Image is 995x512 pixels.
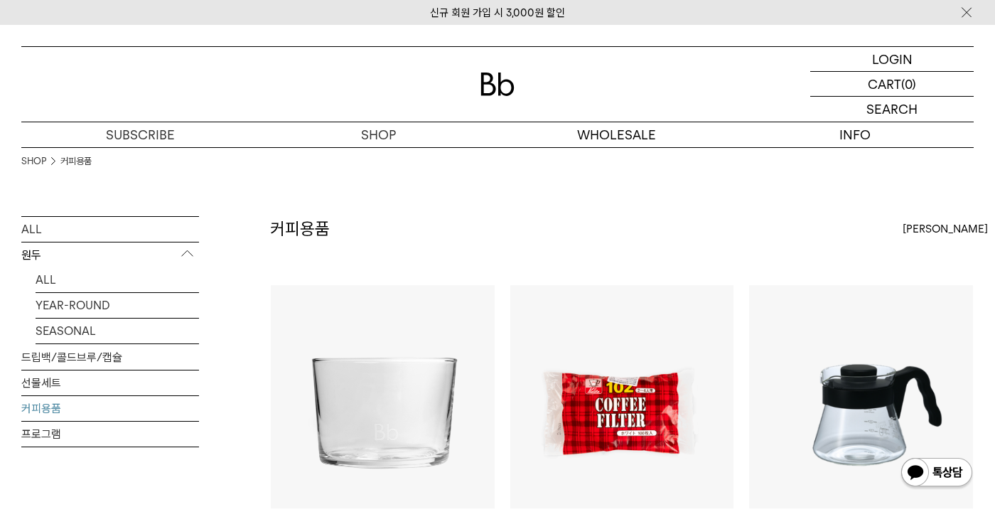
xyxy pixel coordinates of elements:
a: 신규 회원 가입 시 3,000원 할인 [430,6,565,19]
a: SEASONAL [36,319,199,343]
img: 칼리타 필터 화이트 [510,285,734,509]
a: SHOP [259,122,497,147]
a: 커피용품 [21,396,199,421]
p: SEARCH [866,97,918,122]
a: 커피용품 [60,154,92,169]
a: ALL [21,217,199,242]
img: 하리오 V60 커피 서버 [749,285,973,509]
a: SHOP [21,154,46,169]
img: 로고 [480,73,515,96]
p: INFO [736,122,974,147]
img: 카카오톡 채널 1:1 채팅 버튼 [900,457,974,491]
a: LOGIN [810,47,974,72]
img: Bb 유리잔 230ml [271,285,495,509]
a: YEAR-ROUND [36,293,199,318]
h2: 커피용품 [270,217,330,241]
a: 프로그램 [21,422,199,447]
a: SUBSCRIBE [21,122,259,147]
span: [PERSON_NAME] [903,220,988,238]
p: WHOLESALE [497,122,736,147]
a: ALL [36,267,199,292]
a: 드립백/콜드브루/캡슐 [21,345,199,370]
p: CART [868,72,901,96]
p: LOGIN [872,47,913,71]
a: 선물세트 [21,370,199,395]
a: CART (0) [810,72,974,97]
p: 원두 [21,242,199,268]
p: (0) [901,72,916,96]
